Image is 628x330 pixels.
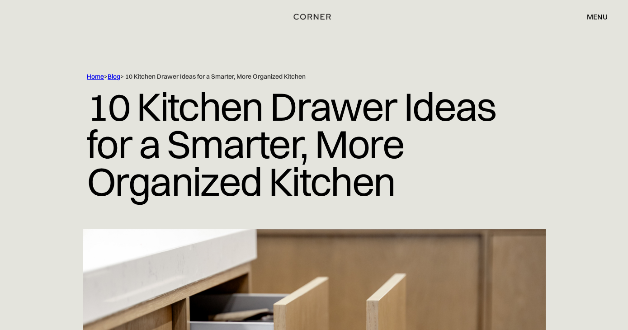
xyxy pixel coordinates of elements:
a: Home [87,72,104,80]
div: > > 10 Kitchen Drawer Ideas for a Smarter, More Organized Kitchen [87,72,512,81]
a: Blog [108,72,120,80]
a: home [289,11,339,23]
h1: 10 Kitchen Drawer Ideas for a Smarter, More Organized Kitchen [87,81,541,207]
div: menu [578,9,608,24]
div: menu [587,13,608,20]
